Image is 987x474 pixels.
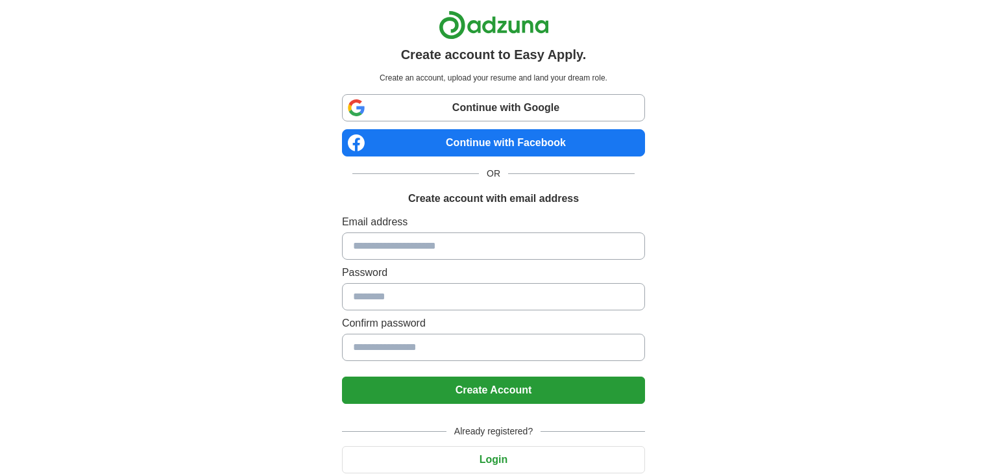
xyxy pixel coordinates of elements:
label: Password [342,265,645,281]
label: Confirm password [342,316,645,331]
button: Login [342,446,645,473]
button: Create Account [342,377,645,404]
p: Create an account, upload your resume and land your dream role. [345,72,642,84]
label: Email address [342,214,645,230]
span: OR [479,167,508,181]
a: Continue with Facebook [342,129,645,156]
a: Login [342,454,645,465]
img: Adzuna logo [439,10,549,40]
h1: Create account to Easy Apply. [401,45,587,64]
span: Already registered? [446,425,541,438]
h1: Create account with email address [408,191,579,206]
a: Continue with Google [342,94,645,121]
